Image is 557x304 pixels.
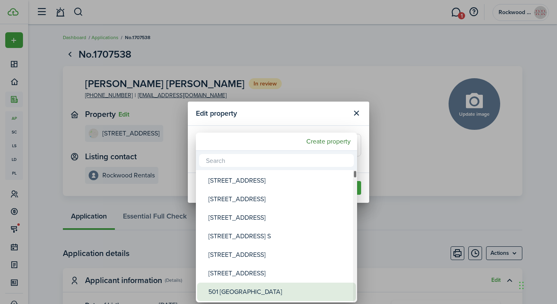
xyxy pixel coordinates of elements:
[199,154,354,167] input: Search
[208,208,351,227] div: [STREET_ADDRESS]
[208,246,351,264] div: [STREET_ADDRESS]
[208,227,351,246] div: [STREET_ADDRESS] S
[196,170,357,302] mbsc-wheel: Property
[208,264,351,283] div: [STREET_ADDRESS]
[208,283,351,301] div: 501 [GEOGRAPHIC_DATA]
[303,134,354,149] mbsc-button: Create property
[208,171,351,190] div: [STREET_ADDRESS]
[208,190,351,208] div: [STREET_ADDRESS]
